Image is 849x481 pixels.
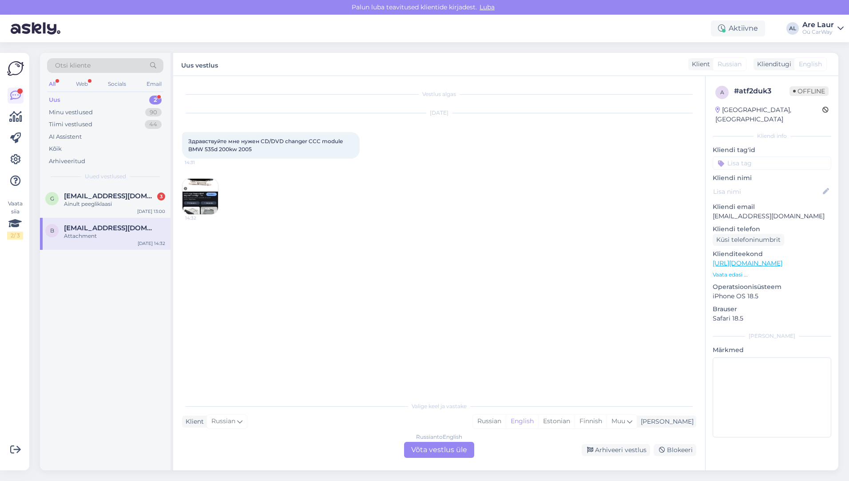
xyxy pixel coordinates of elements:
[49,157,85,166] div: Arhiveeritud
[720,89,724,96] span: a
[611,417,625,425] span: Muu
[713,202,831,212] p: Kliendi email
[182,402,696,410] div: Valige keel ja vastake
[713,332,831,340] div: [PERSON_NAME]
[50,227,54,234] span: b
[575,415,607,428] div: Finnish
[404,442,474,458] div: Võta vestlus üle
[64,200,165,208] div: Ainult peegliklaasi
[49,144,62,153] div: Kõik
[7,200,23,240] div: Vaata siia
[734,86,789,96] div: # atf2duk3
[715,105,822,124] div: [GEOGRAPHIC_DATA], [GEOGRAPHIC_DATA]
[713,173,831,183] p: Kliendi nimi
[713,224,831,234] p: Kliendi telefon
[711,20,765,36] div: Aktiivne
[49,132,82,141] div: AI Assistent
[789,86,829,96] span: Offline
[718,60,742,69] span: Russian
[149,96,162,104] div: 2
[64,232,165,240] div: Attachment
[713,156,831,170] input: Lisa tag
[473,415,506,428] div: Russian
[713,212,831,221] p: [EMAIL_ADDRESS][DOMAIN_NAME]
[47,78,57,90] div: All
[138,240,165,247] div: [DATE] 14:32
[582,444,650,456] div: Arhiveeri vestlus
[182,179,218,214] img: Attachment
[713,282,831,292] p: Operatsioonisüsteem
[64,224,156,232] span: balashovandrey0@gmail.com
[181,58,218,70] label: Uus vestlus
[786,22,799,35] div: AL
[713,271,831,279] p: Vaata edasi ...
[713,259,782,267] a: [URL][DOMAIN_NAME]
[754,60,791,69] div: Klienditugi
[713,187,821,196] input: Lisa nimi
[182,109,696,117] div: [DATE]
[157,192,165,200] div: 3
[49,108,93,117] div: Minu vestlused
[7,232,23,240] div: 2 / 3
[145,120,162,129] div: 44
[106,78,128,90] div: Socials
[416,433,462,441] div: Russian to English
[637,417,694,426] div: [PERSON_NAME]
[477,3,497,11] span: Luba
[7,60,24,77] img: Askly Logo
[55,61,91,70] span: Otsi kliente
[188,138,344,152] span: Здравствуйте мне нужен CD/DVD changer CCC module BMW 535d 200kw 2005
[185,215,218,221] span: 14:32
[182,417,204,426] div: Klient
[688,60,710,69] div: Klient
[145,108,162,117] div: 90
[713,145,831,155] p: Kliendi tag'id
[802,21,834,28] div: Are Laur
[713,249,831,259] p: Klienditeekond
[654,444,696,456] div: Blokeeri
[49,120,92,129] div: Tiimi vestlused
[74,78,90,90] div: Web
[713,305,831,314] p: Brauser
[145,78,163,90] div: Email
[49,96,60,104] div: Uus
[137,208,165,215] div: [DATE] 13:00
[50,195,54,202] span: g
[802,21,844,36] a: Are LaurOü CarWay
[802,28,834,36] div: Oü CarWay
[713,345,831,355] p: Märkmed
[182,90,696,98] div: Vestlus algas
[799,60,822,69] span: English
[506,415,538,428] div: English
[713,292,831,301] p: iPhone OS 18.5
[64,192,156,200] span: germo.ts@gmail.com
[85,172,126,180] span: Uued vestlused
[713,314,831,323] p: Safari 18.5
[713,132,831,140] div: Kliendi info
[185,159,218,166] span: 14:31
[713,234,784,246] div: Küsi telefoninumbrit
[538,415,575,428] div: Estonian
[211,417,235,426] span: Russian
